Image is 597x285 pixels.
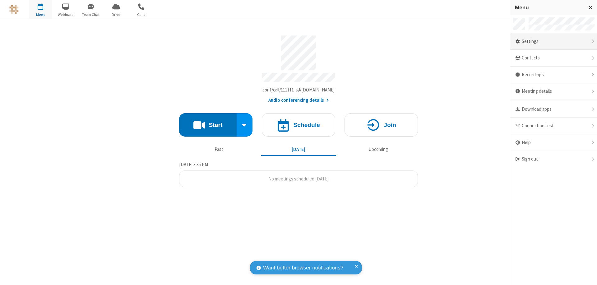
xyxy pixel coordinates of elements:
[510,101,597,118] div: Download apps
[510,33,597,50] div: Settings
[182,143,257,155] button: Past
[54,12,77,17] span: Webinars
[581,269,592,281] iframe: Chat
[79,12,103,17] span: Team Chat
[179,161,208,167] span: [DATE] 3:35 PM
[130,12,153,17] span: Calls
[268,176,329,182] span: No meetings scheduled [DATE]
[515,5,583,11] h3: Menu
[209,122,222,128] h4: Start
[293,122,320,128] h4: Schedule
[179,113,237,137] button: Start
[510,83,597,100] div: Meeting details
[179,31,418,104] section: Account details
[510,151,597,167] div: Sign out
[179,161,418,188] section: Today's Meetings
[237,113,253,137] div: Start conference options
[510,134,597,151] div: Help
[262,87,335,93] span: Copy my meeting room link
[104,12,128,17] span: Drive
[384,122,396,128] h4: Join
[510,50,597,67] div: Contacts
[262,113,335,137] button: Schedule
[9,5,19,14] img: QA Selenium DO NOT DELETE OR CHANGE
[261,143,336,155] button: [DATE]
[510,118,597,134] div: Connection test
[510,67,597,83] div: Recordings
[345,113,418,137] button: Join
[263,264,343,272] span: Want better browser notifications?
[262,86,335,94] button: Copy my meeting room linkCopy my meeting room link
[29,12,52,17] span: Meet
[341,143,416,155] button: Upcoming
[268,97,329,104] button: Audio conferencing details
